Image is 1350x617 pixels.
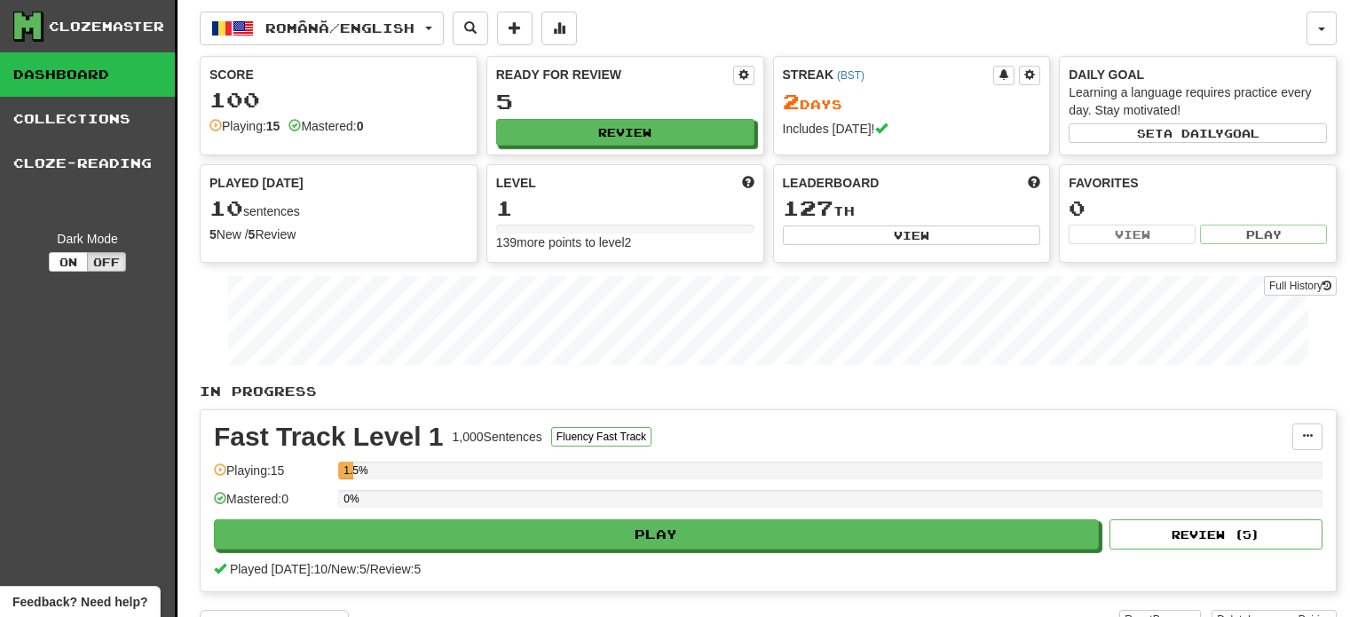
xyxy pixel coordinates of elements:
span: Leaderboard [783,174,880,192]
span: Level [496,174,536,192]
div: th [783,197,1041,220]
span: Score more points to level up [742,174,754,192]
strong: 5 [249,227,256,241]
a: Full History [1264,276,1337,296]
div: 1.5% [343,462,352,479]
div: Playing: 15 [214,462,329,491]
div: 1,000 Sentences [453,428,542,446]
span: Review: 5 [370,562,422,576]
p: In Progress [200,383,1337,400]
button: Review (5) [1109,519,1322,550]
div: Dark Mode [13,230,162,248]
button: Off [87,252,126,272]
strong: 0 [357,119,364,133]
div: 0 [1069,197,1327,219]
div: Ready for Review [496,66,733,83]
button: Fluency Fast Track [551,427,651,447]
div: Day s [783,91,1041,114]
span: Played [DATE] [209,174,304,192]
div: New / Review [209,225,468,243]
div: Streak [783,66,994,83]
div: Fast Track Level 1 [214,423,444,450]
div: sentences [209,197,468,220]
div: Score [209,66,468,83]
button: More stats [541,12,577,45]
span: 10 [209,195,243,220]
strong: 5 [209,227,217,241]
span: New: 5 [331,562,367,576]
div: Playing: [209,117,280,135]
span: / [367,562,370,576]
span: / [328,562,331,576]
span: 127 [783,195,833,220]
button: View [783,225,1041,245]
button: Play [214,519,1099,550]
button: Review [496,119,754,146]
button: Play [1200,225,1327,244]
div: 139 more points to level 2 [496,233,754,251]
button: Search sentences [453,12,488,45]
div: Favorites [1069,174,1327,192]
span: a daily [1164,127,1224,139]
button: Română/English [200,12,444,45]
button: Add sentence to collection [497,12,533,45]
div: Mastered: 0 [214,490,329,519]
span: 2 [783,89,800,114]
div: Daily Goal [1069,66,1327,83]
div: Mastered: [288,117,363,135]
span: Played [DATE]: 10 [230,562,328,576]
div: 100 [209,89,468,111]
button: On [49,252,88,272]
strong: 15 [266,119,280,133]
div: Includes [DATE]! [783,120,1041,138]
div: Clozemaster [49,18,164,36]
span: This week in points, UTC [1028,174,1040,192]
a: (BST) [837,69,864,82]
button: Seta dailygoal [1069,123,1327,143]
span: Open feedback widget [12,593,147,611]
div: Learning a language requires practice every day. Stay motivated! [1069,83,1327,119]
span: Română / English [265,20,414,36]
div: 5 [496,91,754,113]
div: 1 [496,197,754,219]
button: View [1069,225,1196,244]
